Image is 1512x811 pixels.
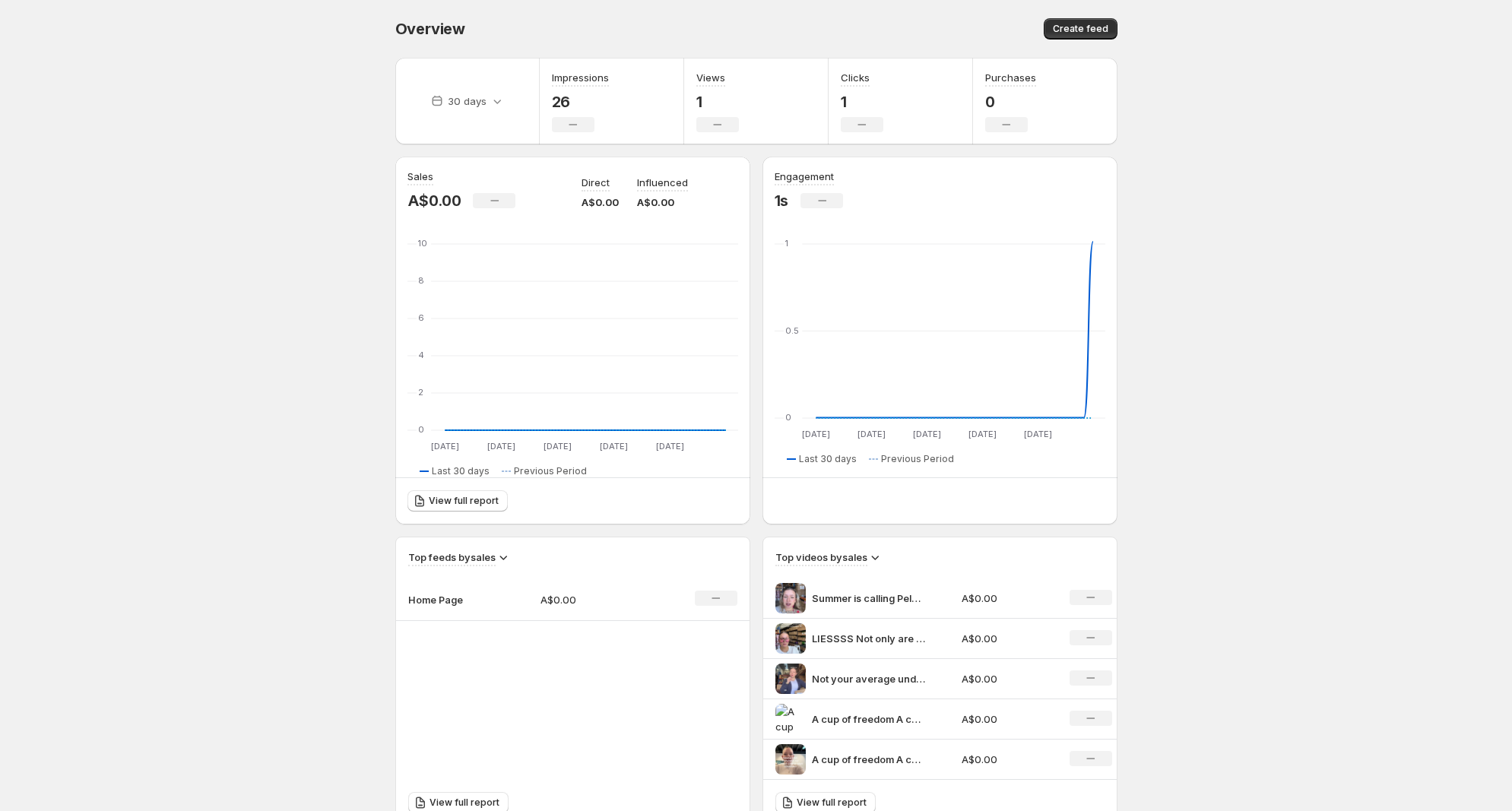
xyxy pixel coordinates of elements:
p: Not your average underwear Meet The Odd Bunch same Pelvi power same leakproof magic just not to o... [812,671,926,686]
span: Last 30 days [432,465,490,477]
p: A$0.00 [962,752,1051,767]
span: Create feed [1053,23,1108,35]
h3: Sales [407,169,433,184]
img: Not your average underwear Meet The Odd Bunch same Pelvi power same leakproof magic just not to o... [775,664,806,694]
p: Home Page [408,592,484,607]
text: 4 [418,350,424,360]
text: [DATE] [599,441,627,451]
p: A$0.00 [637,195,688,210]
text: [DATE] [968,429,996,439]
text: [DATE] [655,441,683,451]
p: A$0.00 [407,192,461,210]
p: A$0.00 [962,671,1051,686]
img: A cup of freedom A cup for your flow Pelvi Cups 8 hours leak-free eco-friendly goodness PelviCup ... [775,704,806,734]
span: Last 30 days [799,453,857,465]
p: Summer is calling Pelvi swimwear has your back and front [812,591,926,606]
p: A$0.00 [962,591,1051,606]
h3: Clicks [841,70,870,85]
h3: Impressions [552,70,609,85]
text: 0 [418,424,424,435]
h3: Engagement [775,169,834,184]
p: Direct [582,175,610,190]
p: A$0.00 [540,592,648,607]
p: 1 [841,93,883,111]
p: 30 days [448,93,487,109]
text: [DATE] [430,441,458,451]
p: 1s [775,192,789,210]
p: A$0.00 [962,711,1051,727]
text: [DATE] [543,441,571,451]
span: View full report [797,797,867,809]
p: 1 [696,93,739,111]
text: [DATE] [1023,429,1051,439]
img: Summer is calling Pelvi swimwear has your back and front [775,583,806,613]
p: A$0.00 [962,631,1051,646]
text: 6 [418,312,424,323]
span: Previous Period [881,453,954,465]
text: 1 [785,238,788,249]
span: View full report [430,797,499,809]
img: LIESSSS Not only are we cute to wear and leakproof but right now every order comes with a FREE do... [775,623,806,654]
text: 0.5 [785,325,799,336]
p: 26 [552,93,609,111]
a: View full report [407,490,508,512]
img: A cup of freedom A cup for your flow Pelvi Cups 8 hours leak-free eco-friendly goodness PelviCup ... [775,744,806,775]
span: View full report [429,495,499,507]
p: LIESSSS Not only are we cute to wear and leakproof but right now every order comes with a FREE do... [812,631,926,646]
button: Create feed [1044,18,1117,40]
p: A cup of freedom A cup for your flow Pelvi Cups 8 hours leak-free eco-friendly goodness PelviCup ... [812,711,926,727]
text: 0 [785,412,791,423]
p: 0 [985,93,1036,111]
p: Influenced [637,175,688,190]
h3: Views [696,70,725,85]
span: Previous Period [514,465,587,477]
text: 10 [418,238,427,249]
span: Overview [395,20,465,38]
text: [DATE] [487,441,515,451]
text: 8 [418,275,424,286]
h3: Top videos by sales [775,550,867,565]
p: A$0.00 [582,195,619,210]
p: A cup of freedom A cup for your flow Pelvi Cups 8 hours leak-free eco-friendly goodness PelviCup ... [812,752,926,767]
text: [DATE] [912,429,940,439]
h3: Top feeds by sales [408,550,496,565]
text: [DATE] [801,429,829,439]
text: 2 [418,387,423,398]
h3: Purchases [985,70,1036,85]
text: [DATE] [857,429,885,439]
